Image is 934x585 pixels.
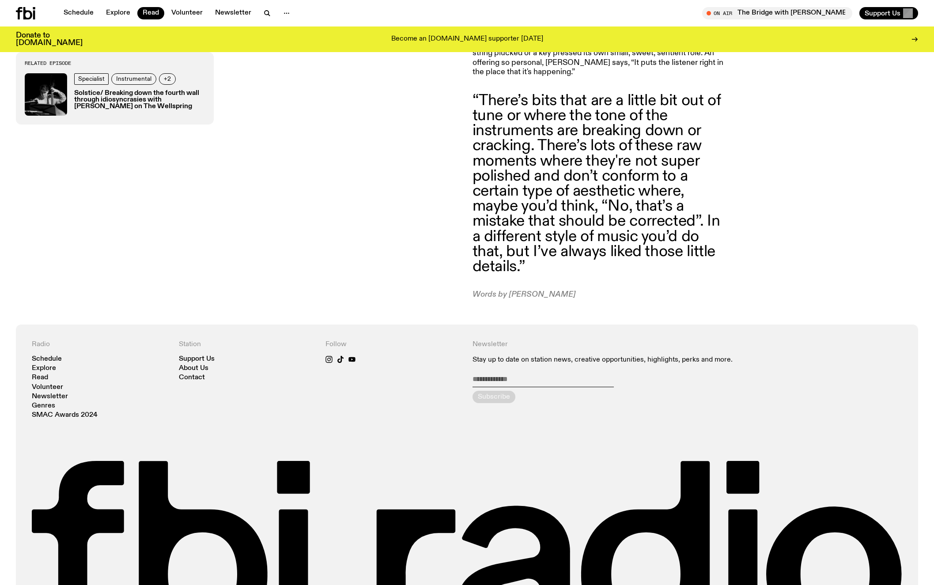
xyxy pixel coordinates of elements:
h4: Newsletter [473,340,756,349]
h4: Station [179,340,315,349]
a: Schedule [58,7,99,19]
p: Stay up to date on station news, creative opportunities, highlights, perks and more. [473,356,756,364]
a: Genres [32,403,55,409]
a: Newsletter [210,7,257,19]
button: Support Us [859,7,918,19]
a: Schedule [32,356,62,362]
img: Black and white photo of musician Jacques Emery playing his double bass reading sheet music. [25,73,67,115]
a: Black and white photo of musician Jacques Emery playing his double bass reading sheet music.Speci... [25,73,205,115]
p: Become an [DOMAIN_NAME] supporter [DATE] [391,35,543,43]
a: Contact [179,374,205,381]
h3: Donate to [DOMAIN_NAME] [16,32,83,47]
a: SMAC Awards 2024 [32,412,98,419]
p: Words by [PERSON_NAME] [473,290,727,300]
a: Support Us [179,356,215,362]
button: On AirThe Bridge with [PERSON_NAME] [702,7,852,19]
a: Volunteer [32,384,63,391]
blockquote: “There’s bits that are a little bit out of tune or where the tone of the instruments are breaking... [473,93,727,274]
span: Support Us [865,9,900,17]
h4: Follow [325,340,462,349]
a: Volunteer [166,7,208,19]
a: Explore [101,7,136,19]
h3: Solstice/ Breaking down the fourth wall through idiosyncrasies with [PERSON_NAME] on The Wellspring [74,90,205,110]
a: Newsletter [32,393,68,400]
a: About Us [179,365,208,372]
a: Explore [32,365,56,372]
h4: Radio [32,340,168,349]
h3: Related Episode [25,61,205,66]
a: Read [137,7,164,19]
button: Subscribe [473,391,515,403]
a: Read [32,374,48,381]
